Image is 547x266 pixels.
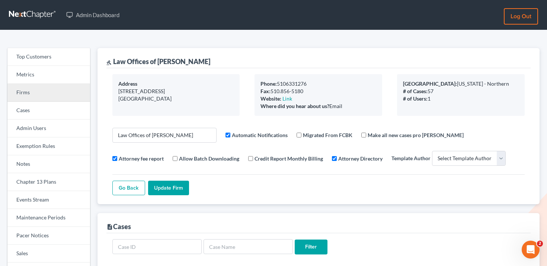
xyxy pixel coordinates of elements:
[260,103,329,109] b: Where did you hear about us?
[368,131,464,139] label: Make all new cases pro [PERSON_NAME]
[63,8,123,22] a: Admin Dashboard
[7,227,90,245] a: Pacer Notices
[403,88,428,94] b: # of Cases:
[7,209,90,227] a: Maintenance Periods
[106,222,131,231] div: Cases
[7,245,90,263] a: Sales
[118,95,234,102] div: [GEOGRAPHIC_DATA]
[260,102,376,110] div: Email
[7,84,90,102] a: Firms
[260,80,277,87] b: Phone:
[282,95,292,102] a: Link
[303,131,352,139] label: Migrated From FCBK
[148,181,189,196] input: Update Firm
[7,102,90,120] a: Cases
[260,88,376,95] div: 510.856-5180
[260,95,281,102] b: Website:
[295,240,327,254] input: Filter
[7,191,90,209] a: Events Stream
[112,239,202,254] input: Case ID
[260,88,271,94] b: Fax:
[106,60,112,65] i: gavel
[338,155,383,162] label: Attorney Directory
[537,241,543,247] span: 2
[7,155,90,173] a: Notes
[232,131,288,139] label: Automatic Notifications
[179,155,239,162] label: Allow Batch Downloading
[7,137,90,155] a: Exemption Rules
[403,88,519,95] div: 57
[522,241,540,259] iframe: Intercom live chat
[403,95,519,102] div: 1
[391,154,431,162] label: Template Author
[118,80,137,87] b: Address
[204,239,293,254] input: Case Name
[119,155,164,162] label: Attorney fee report
[118,88,234,95] div: [STREET_ADDRESS]
[7,120,90,137] a: Admin Users
[112,181,145,196] a: Go Back
[106,224,113,230] i: description
[403,80,519,88] div: [US_STATE] - Northern
[7,173,90,191] a: Chapter 13 Plans
[255,155,323,162] label: Credit Report Monthly Billing
[260,80,376,88] div: 5106331276
[7,66,90,84] a: Metrics
[403,95,428,102] b: # of Users:
[106,57,210,66] div: Law Offices of [PERSON_NAME]
[504,8,538,25] a: Log out
[7,48,90,66] a: Top Customers
[403,80,457,87] b: [GEOGRAPHIC_DATA]:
